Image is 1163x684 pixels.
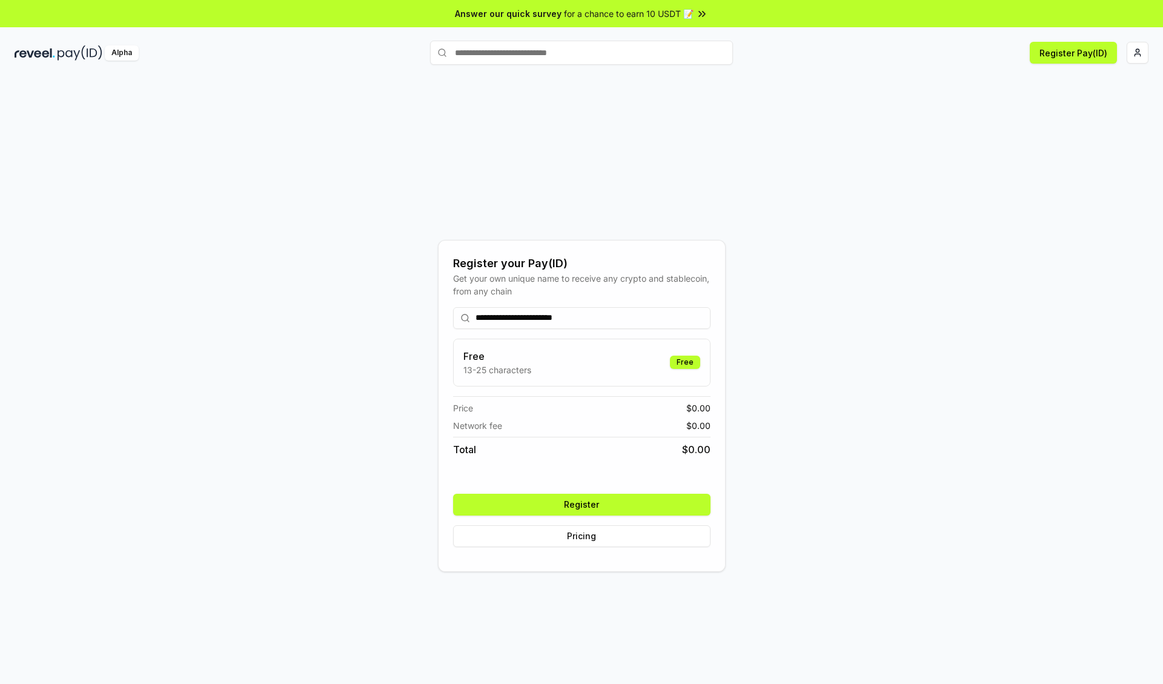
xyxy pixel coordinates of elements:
[58,45,102,61] img: pay_id
[453,272,711,297] div: Get your own unique name to receive any crypto and stablecoin, from any chain
[15,45,55,61] img: reveel_dark
[682,442,711,457] span: $ 0.00
[686,402,711,414] span: $ 0.00
[453,402,473,414] span: Price
[453,525,711,547] button: Pricing
[453,494,711,516] button: Register
[453,255,711,272] div: Register your Pay(ID)
[686,419,711,432] span: $ 0.00
[463,349,531,364] h3: Free
[564,7,694,20] span: for a chance to earn 10 USDT 📝
[105,45,139,61] div: Alpha
[670,356,700,369] div: Free
[453,419,502,432] span: Network fee
[453,442,476,457] span: Total
[1030,42,1117,64] button: Register Pay(ID)
[463,364,531,376] p: 13-25 characters
[455,7,562,20] span: Answer our quick survey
